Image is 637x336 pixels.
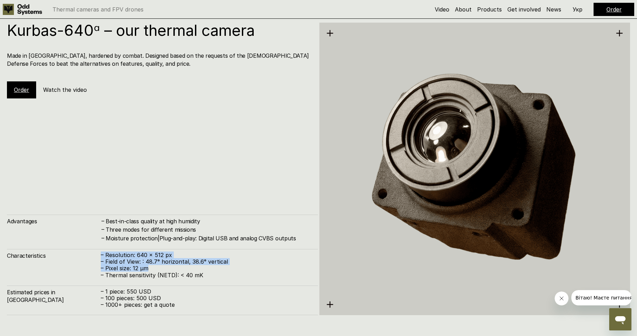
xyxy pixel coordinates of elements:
[101,295,311,302] p: – 100 pieces: 500 USD
[106,217,311,225] h4: Best-in-class quality at high humidity
[101,272,311,279] p: – Thermal sensitivity (NETD): < 40 mK
[4,5,64,10] span: Вітаю! Маєте питання?
[7,217,101,225] h4: Advantages
[573,7,582,12] p: Укр
[101,234,104,241] h4: –
[101,252,311,258] p: – Resolution: 640 x 512 px
[101,258,311,265] p: – Field of View: : 48.7° horizontal, 38.6° vertical
[43,86,87,94] h5: Watch the video
[435,6,449,13] a: Video
[7,23,311,38] h1: Kurbas-640ᵅ – our thermal camera
[477,6,502,13] a: Products
[106,226,311,233] h4: Three modes for different missions
[52,7,144,12] p: Thermal cameras and FPV drones
[606,6,622,13] a: Order
[555,291,569,305] iframe: Close message
[609,308,631,330] iframe: Button to launch messaging window
[101,217,104,225] h4: –
[455,6,472,13] a: About
[571,290,631,305] iframe: Message from company
[101,265,311,272] p: – Pixel size: 12 µm
[106,234,311,242] h4: Moisture protection|Plug-and-play: Digital USB and analog CVBS outputs
[546,6,561,13] a: News
[7,288,101,304] h4: Estimated prices in [GEOGRAPHIC_DATA]
[7,52,311,67] h4: Made in [GEOGRAPHIC_DATA], hardened by combat. Designed based on the requests of the [DEMOGRAPHIC...
[14,86,29,93] a: Order
[101,225,104,233] h4: –
[7,252,101,259] h4: Characteristics
[507,6,541,13] a: Get involved
[101,302,311,308] p: – 1000+ pieces: get a quote
[101,288,311,295] p: – 1 piece: 550 USD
